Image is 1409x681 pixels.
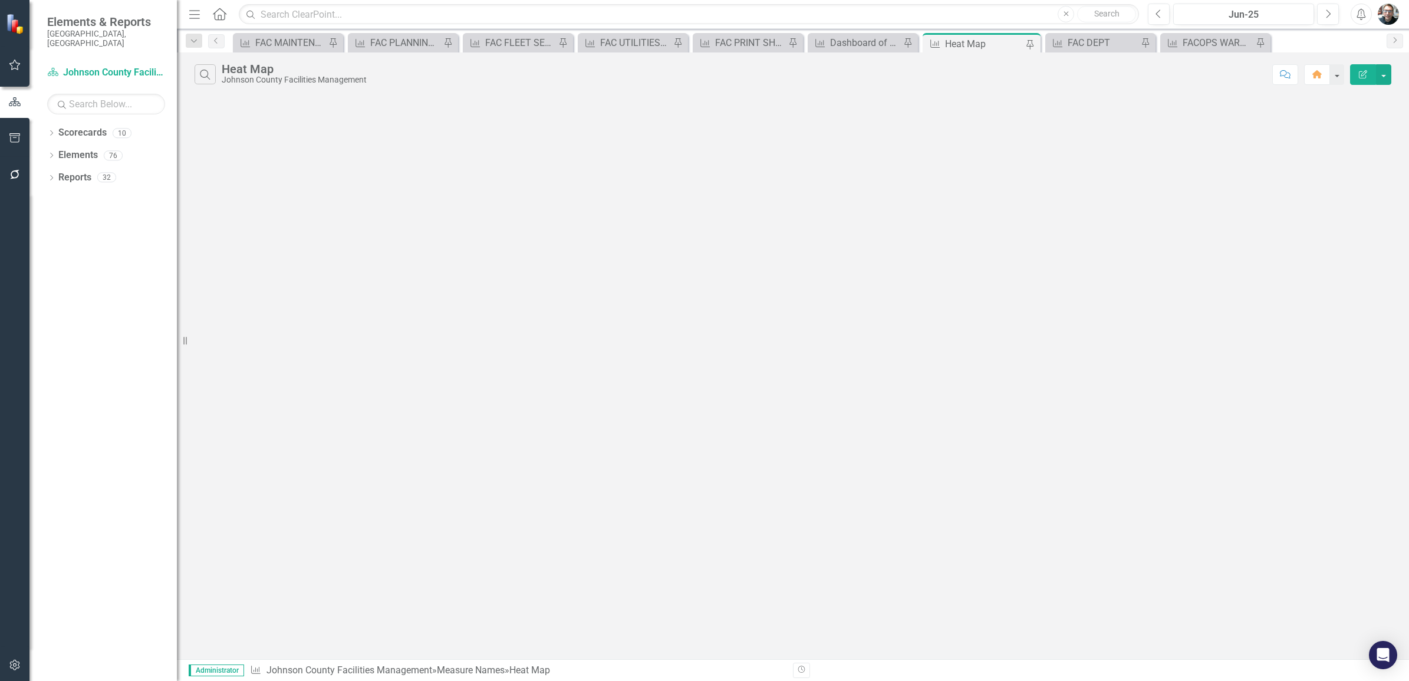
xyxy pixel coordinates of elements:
[189,664,244,676] span: Administrator
[58,126,107,140] a: Scorecards
[509,664,550,676] div: Heat Map
[47,15,165,29] span: Elements & Reports
[1094,9,1120,18] span: Search
[351,35,440,50] a: FAC PLANNING DESIGN & CONSTRUCTION
[239,4,1139,25] input: Search ClearPoint...
[47,94,165,114] input: Search Below...
[485,35,555,50] div: FAC FLEET SERVICES
[600,35,670,50] div: FAC UTILITIES / ENERGY MANAGEMENT
[266,664,432,676] a: Johnson County Facilities Management
[1369,641,1397,669] div: Open Intercom Messenger
[222,62,367,75] div: Heat Map
[830,35,900,50] div: Dashboard of Key Performance Indicators Annual for Budget 2026
[58,171,91,185] a: Reports
[1173,4,1314,25] button: Jun-25
[1183,35,1253,50] div: FACOPS WAREHOUSE AND COURIER
[1177,8,1310,22] div: Jun-25
[1048,35,1138,50] a: FAC DEPT
[581,35,670,50] a: FAC UTILITIES / ENERGY MANAGEMENT
[47,29,165,48] small: [GEOGRAPHIC_DATA], [GEOGRAPHIC_DATA]
[696,35,785,50] a: FAC PRINT SHOP
[222,75,367,84] div: Johnson County Facilities Management
[466,35,555,50] a: FAC FLEET SERVICES
[47,66,165,80] a: Johnson County Facilities Management
[97,173,116,183] div: 32
[1077,6,1136,22] button: Search
[6,13,27,34] img: ClearPoint Strategy
[811,35,900,50] a: Dashboard of Key Performance Indicators Annual for Budget 2026
[945,37,1023,51] div: Heat Map
[255,35,325,50] div: FAC MAINTENANCE
[250,664,784,677] div: » »
[370,35,440,50] div: FAC PLANNING DESIGN & CONSTRUCTION
[1378,4,1399,25] img: John Beaudoin
[113,128,131,138] div: 10
[1068,35,1138,50] div: FAC DEPT
[715,35,785,50] div: FAC PRINT SHOP
[58,149,98,162] a: Elements
[1163,35,1253,50] a: FACOPS WAREHOUSE AND COURIER
[236,35,325,50] a: FAC MAINTENANCE
[437,664,505,676] a: Measure Names
[104,150,123,160] div: 76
